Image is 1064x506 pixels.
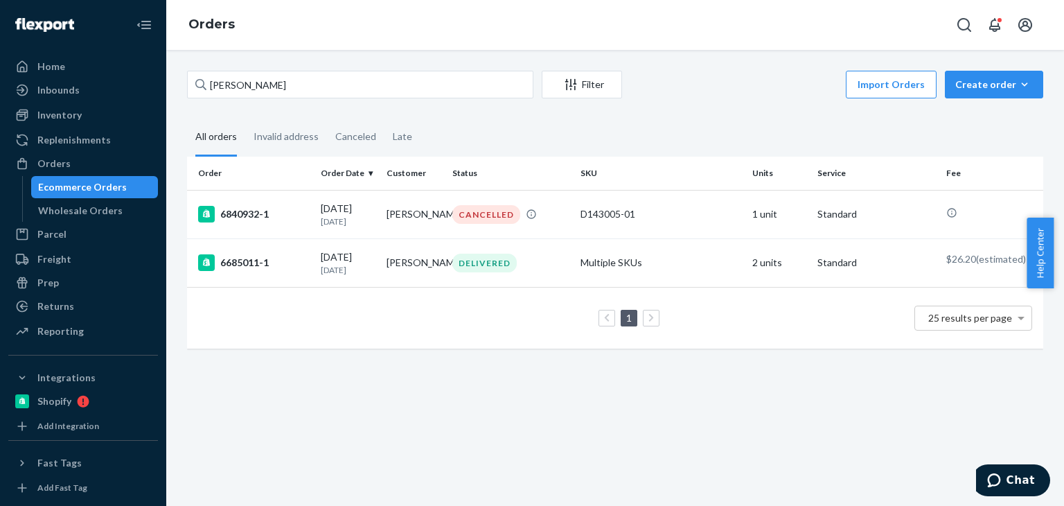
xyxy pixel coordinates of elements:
div: Canceled [335,119,376,155]
a: Wholesale Orders [31,200,159,222]
div: Freight [37,252,71,266]
a: Reporting [8,320,158,342]
button: Integrations [8,367,158,389]
div: Inbounds [37,83,80,97]
a: Orders [8,152,158,175]
a: Orders [188,17,235,32]
div: Reporting [37,324,84,338]
div: Late [393,119,412,155]
button: Help Center [1027,218,1054,288]
div: Wholesale Orders [38,204,123,218]
a: Returns [8,295,158,317]
p: [DATE] [321,264,375,276]
th: Service [812,157,940,190]
span: 25 results per page [928,312,1012,324]
a: Inbounds [8,79,158,101]
div: [DATE] [321,202,375,227]
button: Open notifications [981,11,1009,39]
button: Fast Tags [8,452,158,474]
div: Invalid address [254,119,319,155]
div: 6685011-1 [198,254,310,271]
th: Order [187,157,315,190]
div: Add Fast Tag [37,482,87,494]
th: Order Date [315,157,381,190]
td: [PERSON_NAME] [381,238,447,287]
td: [PERSON_NAME] [381,190,447,238]
div: Inventory [37,108,82,122]
div: Returns [37,299,74,313]
p: $26.20 [946,252,1032,266]
div: All orders [195,119,237,157]
div: DELIVERED [452,254,517,272]
div: D143005-01 [580,207,741,221]
div: CANCELLED [452,205,520,224]
a: Add Fast Tag [8,480,158,496]
a: Parcel [8,223,158,245]
th: Fee [941,157,1043,190]
div: [DATE] [321,250,375,276]
a: Inventory [8,104,158,126]
a: Home [8,55,158,78]
div: Shopify [37,394,71,408]
div: Orders [37,157,71,171]
a: Ecommerce Orders [31,176,159,198]
button: Filter [542,71,622,98]
div: Filter [542,78,621,91]
div: Fast Tags [37,456,82,470]
div: Home [37,60,65,73]
div: Add Integration [37,420,99,432]
button: Import Orders [846,71,937,98]
a: Shopify [8,390,158,412]
div: Integrations [37,371,96,385]
div: Prep [37,276,59,290]
p: Standard [817,256,934,270]
a: Freight [8,248,158,270]
th: Status [447,157,575,190]
ol: breadcrumbs [177,5,246,45]
div: Parcel [37,227,66,241]
p: Standard [817,207,934,221]
td: Multiple SKUs [575,238,746,287]
button: Open Search Box [950,11,978,39]
a: Prep [8,272,158,294]
div: Replenishments [37,133,111,147]
td: 1 unit [747,190,813,238]
a: Replenishments [8,129,158,151]
a: Page 1 is your current page [623,312,635,324]
button: Open account menu [1011,11,1039,39]
p: [DATE] [321,216,375,227]
iframe: Opens a widget where you can chat to one of our agents [976,464,1050,499]
button: Close Navigation [130,11,158,39]
input: Search orders [187,71,533,98]
td: 2 units [747,238,813,287]
div: Customer [387,167,441,179]
th: SKU [575,157,746,190]
a: Add Integration [8,418,158,435]
button: Create order [945,71,1043,98]
div: Ecommerce Orders [38,180,127,194]
th: Units [747,157,813,190]
div: 6840932-1 [198,206,310,223]
span: (estimated) [976,253,1026,265]
div: Create order [955,78,1033,91]
img: Flexport logo [15,18,74,32]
